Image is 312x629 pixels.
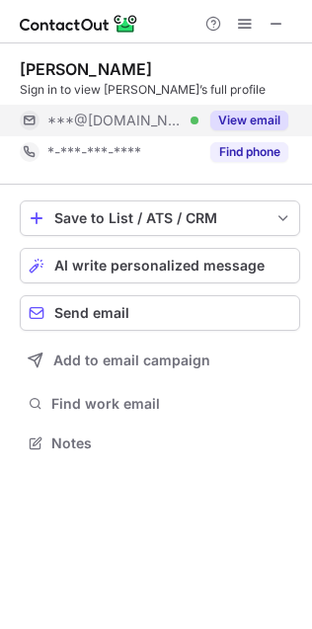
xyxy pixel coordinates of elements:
[47,112,184,129] span: ***@[DOMAIN_NAME]
[20,200,300,236] button: save-profile-one-click
[20,81,300,99] div: Sign in to view [PERSON_NAME]’s full profile
[51,395,292,413] span: Find work email
[20,343,300,378] button: Add to email campaign
[20,59,152,79] div: [PERSON_NAME]
[210,142,288,162] button: Reveal Button
[53,353,210,368] span: Add to email campaign
[20,390,300,418] button: Find work email
[54,305,129,321] span: Send email
[54,258,265,274] span: AI write personalized message
[20,295,300,331] button: Send email
[54,210,266,226] div: Save to List / ATS / CRM
[20,12,138,36] img: ContactOut v5.3.10
[20,430,300,457] button: Notes
[51,434,292,452] span: Notes
[20,248,300,283] button: AI write personalized message
[210,111,288,130] button: Reveal Button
